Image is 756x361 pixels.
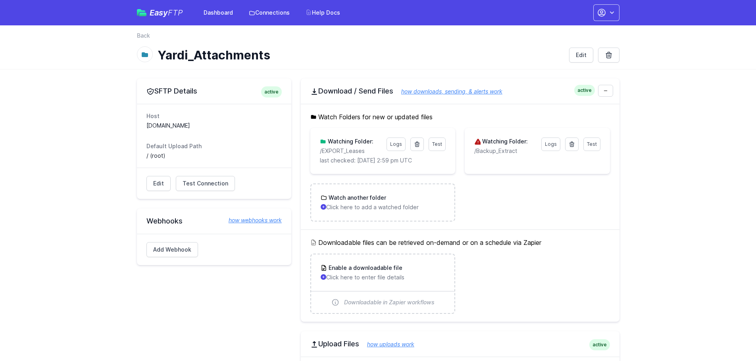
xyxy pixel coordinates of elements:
a: Enable a downloadable file Click here to enter file details Downloadable in Zapier workflows [311,254,454,313]
a: Add Webhook [146,242,198,257]
a: how uploads work [359,341,414,348]
a: Edit [146,176,171,191]
img: easyftp_logo.png [137,9,146,16]
h3: Enable a downloadable file [327,264,402,272]
a: how downloads, sending, & alerts work [393,88,502,95]
span: Easy [150,9,183,17]
span: Test [587,141,597,147]
h2: Webhooks [146,216,282,226]
dd: / (root) [146,152,282,160]
h5: Downloadable files can be retrieved on-demand or on a schedule via Zapier [310,238,610,247]
h5: Watch Folders for new or updated files [310,112,610,122]
p: Click here to add a watched folder [321,203,445,211]
span: active [589,339,610,350]
a: Help Docs [301,6,345,20]
p: last checked: [DATE] 2:59 pm UTC [320,157,446,164]
span: Test Connection [183,180,228,187]
h3: Watching Folder: [481,138,528,145]
a: Connections [244,6,294,20]
span: active [261,86,282,97]
h2: SFTP Details [146,86,282,96]
span: Downloadable in Zapier workflows [344,298,435,306]
a: Logs [387,138,406,151]
a: Dashboard [199,6,238,20]
h3: Watch another folder [327,194,386,202]
span: Test [432,141,442,147]
h2: Download / Send Files [310,86,610,96]
a: Test Connection [176,176,235,191]
p: /Backup_Extract [474,147,536,155]
a: Back [137,32,150,40]
nav: Breadcrumb [137,32,619,44]
a: how webhooks work [221,216,282,224]
a: Logs [541,138,560,151]
h2: Upload Files [310,339,610,349]
span: active [574,85,595,96]
p: /EXPORT_Leases [320,147,382,155]
dd: [DOMAIN_NAME] [146,122,282,130]
dt: Default Upload Path [146,142,282,150]
h3: Watching Folder: [326,138,373,145]
a: Test [583,138,600,151]
a: Edit [569,48,593,63]
a: EasyFTP [137,9,183,17]
a: Test [429,138,446,151]
dt: Host [146,112,282,120]
p: Click here to enter file details [321,273,445,281]
h1: Yardi_Attachments [158,48,563,62]
a: Watch another folder Click here to add a watched folder [311,184,454,221]
span: FTP [168,8,183,17]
